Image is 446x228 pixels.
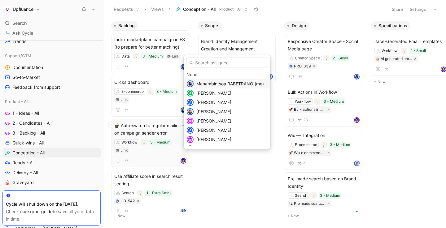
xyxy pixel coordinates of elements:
[196,109,231,114] span: [PERSON_NAME]
[196,81,264,86] span: Manambintsoa RABETRANO (me)
[187,81,193,87] img: avatar
[186,58,268,67] input: Search assignee
[196,90,231,96] span: [PERSON_NAME]
[196,100,231,105] span: [PERSON_NAME]
[187,146,193,152] img: avatar
[196,146,231,151] span: [PERSON_NAME]
[187,109,193,114] img: avatar
[187,90,193,96] div: A
[187,118,193,124] img: avatar
[196,127,231,133] span: [PERSON_NAME]
[187,127,193,133] div: A
[186,71,268,78] div: None
[196,137,231,142] span: [PERSON_NAME]
[187,100,193,105] div: A
[187,137,193,142] img: avatar
[196,118,231,123] span: [PERSON_NAME]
